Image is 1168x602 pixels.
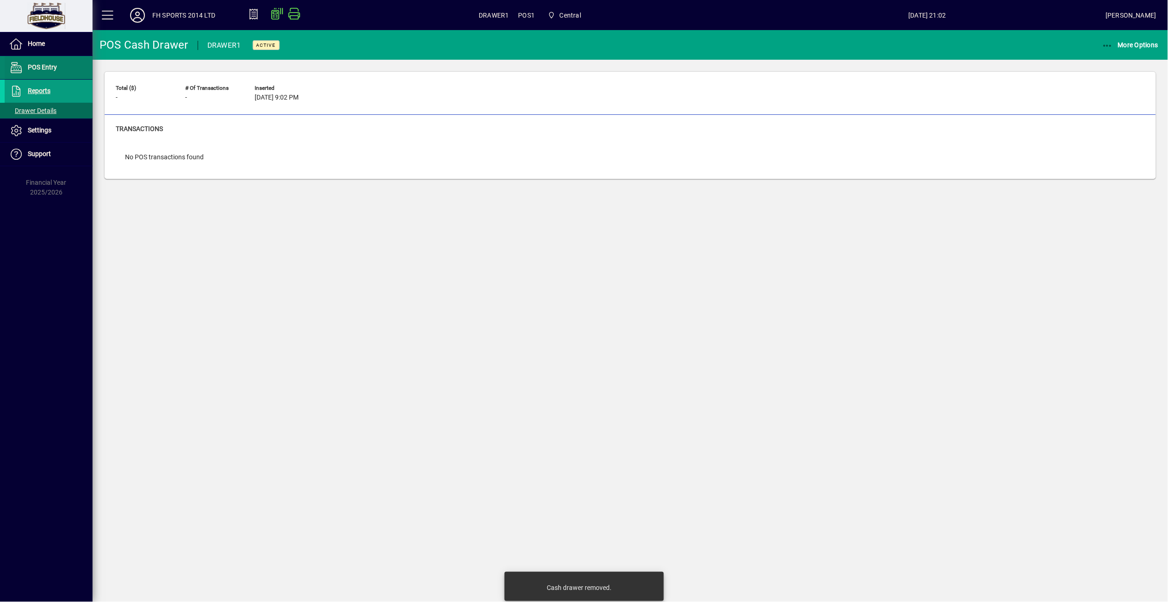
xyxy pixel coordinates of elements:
span: Total ($) [116,85,171,91]
span: [DATE] 9:02 PM [255,94,299,101]
span: # of Transactions [185,85,241,91]
span: Central [560,8,581,23]
span: Drawer Details [9,107,56,114]
span: Settings [28,126,51,134]
div: DRAWER1 [207,38,241,53]
span: DRAWER1 [479,8,509,23]
a: Support [5,143,93,166]
a: Home [5,32,93,56]
span: [DATE] 21:02 [749,8,1106,23]
a: POS Entry [5,56,93,79]
span: Active [256,42,276,48]
span: Support [28,150,51,157]
span: More Options [1102,41,1159,49]
a: Drawer Details [5,103,93,119]
span: Home [28,40,45,47]
span: Transactions [116,125,163,132]
button: Profile [123,7,152,24]
span: Reports [28,87,50,94]
a: Settings [5,119,93,142]
div: Cash drawer removed. [547,583,612,592]
div: [PERSON_NAME] [1106,8,1156,23]
span: - [185,94,187,101]
div: POS Cash Drawer [100,38,188,52]
div: FH SPORTS 2014 LTD [152,8,215,23]
span: POS1 [518,8,535,23]
div: No POS transactions found [116,143,213,171]
span: Central [544,7,585,24]
span: POS Entry [28,63,57,71]
span: - [116,94,118,101]
button: More Options [1100,37,1161,53]
span: Inserted [255,85,310,91]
